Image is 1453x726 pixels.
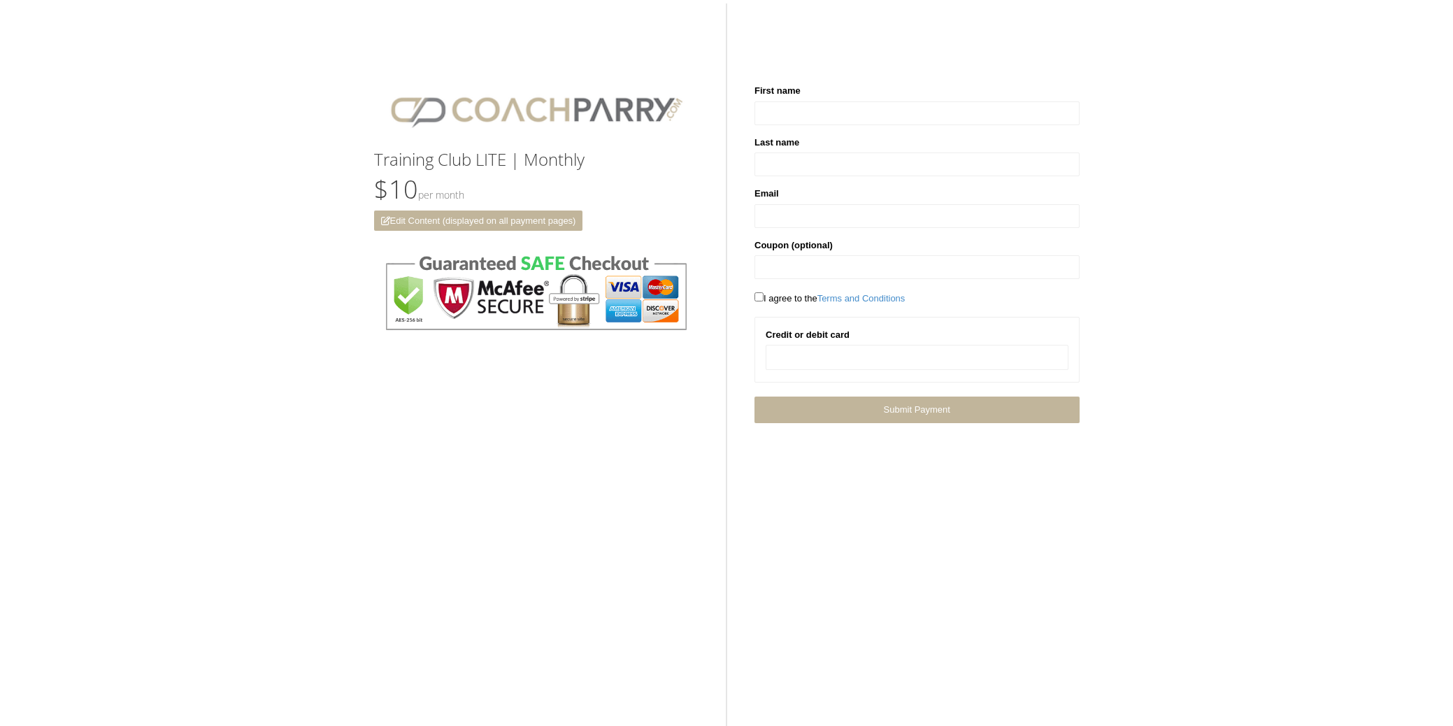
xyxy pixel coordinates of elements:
a: Submit Payment [754,397,1080,422]
label: Credit or debit card [766,328,850,342]
label: Last name [754,136,799,150]
iframe: Secure card payment input frame [775,352,1059,364]
h3: Training Club LITE | Monthly [374,150,699,169]
span: $10 [374,172,464,206]
label: Coupon (optional) [754,239,833,252]
span: I agree to the [754,293,905,304]
label: First name [754,84,801,98]
small: Per Month [418,188,464,201]
a: Terms and Conditions [817,293,906,304]
img: CPlogo.png [374,84,699,136]
label: Email [754,187,779,201]
span: Submit Payment [884,404,950,415]
a: Edit Content (displayed on all payment pages) [374,211,583,232]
